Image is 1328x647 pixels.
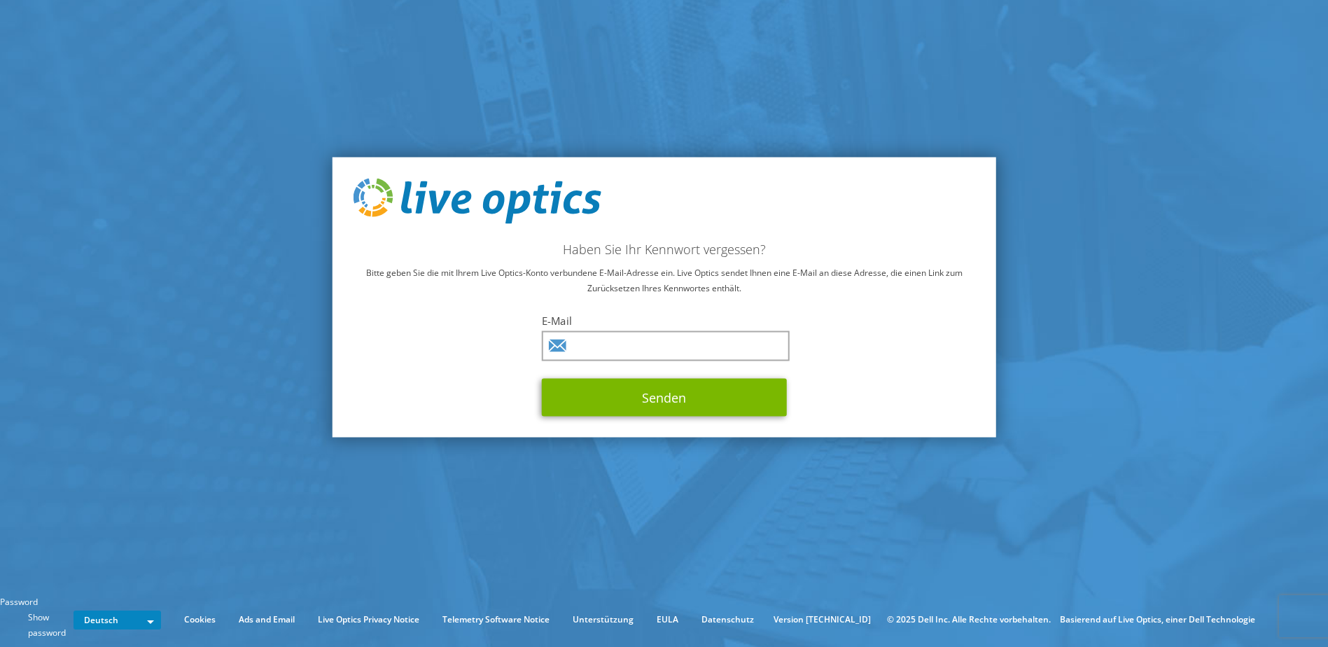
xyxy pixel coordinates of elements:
[353,242,975,257] h2: Haben Sie Ihr Kennwort vergessen?
[542,379,787,417] button: Senden
[562,612,644,627] a: Unterstützung
[1060,612,1255,627] li: Basierend auf Live Optics, einer Dell Technologie
[432,612,560,627] a: Telemetry Software Notice
[174,612,226,627] a: Cookies
[307,612,430,627] a: Live Optics Privacy Notice
[767,612,878,627] li: Version [TECHNICAL_ID]
[542,314,787,328] label: E-Mail
[228,612,305,627] a: Ads and Email
[880,612,1058,627] li: © 2025 Dell Inc. Alle Rechte vorbehalten.
[691,612,764,627] a: Datenschutz
[353,178,601,224] img: live_optics_svg.svg
[353,265,975,296] p: Bitte geben Sie die mit Ihrem Live Optics-Konto verbundene E-Mail-Adresse ein. Live Optics sendet...
[646,612,689,627] a: EULA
